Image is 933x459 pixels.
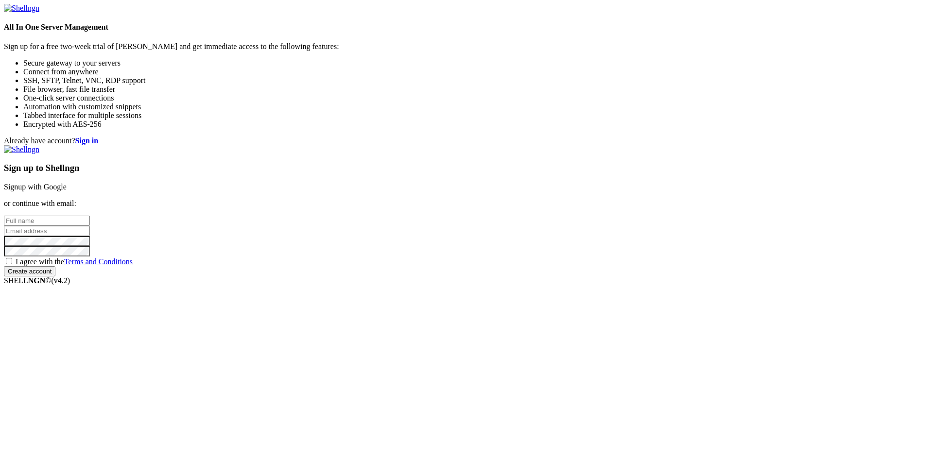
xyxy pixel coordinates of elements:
div: Already have account? [4,136,929,145]
img: Shellngn [4,4,39,13]
input: I agree with theTerms and Conditions [6,258,12,264]
input: Full name [4,216,90,226]
li: Connect from anywhere [23,68,929,76]
input: Create account [4,266,55,276]
a: Signup with Google [4,183,67,191]
span: 4.2.0 [52,276,70,285]
p: Sign up for a free two-week trial of [PERSON_NAME] and get immediate access to the following feat... [4,42,929,51]
li: Secure gateway to your servers [23,59,929,68]
img: Shellngn [4,145,39,154]
li: Tabbed interface for multiple sessions [23,111,929,120]
li: One-click server connections [23,94,929,102]
b: NGN [28,276,46,285]
input: Email address [4,226,90,236]
h4: All In One Server Management [4,23,929,32]
li: Encrypted with AES-256 [23,120,929,129]
a: Sign in [75,136,99,145]
h3: Sign up to Shellngn [4,163,929,173]
span: I agree with the [16,257,133,266]
a: Terms and Conditions [64,257,133,266]
li: SSH, SFTP, Telnet, VNC, RDP support [23,76,929,85]
span: SHELL © [4,276,70,285]
p: or continue with email: [4,199,929,208]
li: File browser, fast file transfer [23,85,929,94]
li: Automation with customized snippets [23,102,929,111]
